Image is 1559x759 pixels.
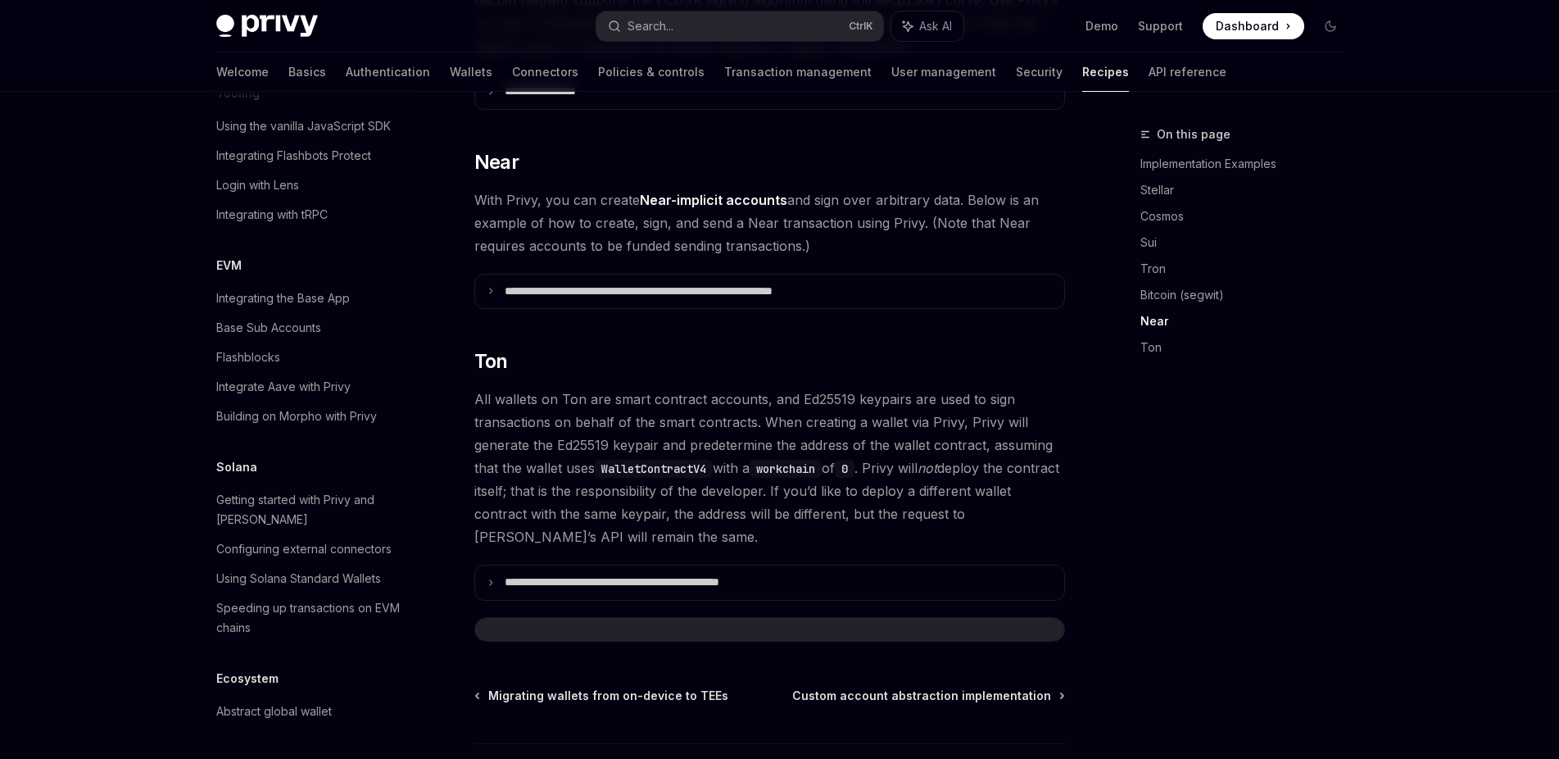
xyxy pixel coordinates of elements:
[216,377,351,397] div: Integrate Aave with Privy
[1149,52,1226,92] a: API reference
[203,200,413,230] a: Integrating with tRPC
[474,189,1065,257] span: With Privy, you can create and sign over arbitrary data. Below is an example of how to create, si...
[750,460,822,478] code: workchain
[203,343,413,372] a: Flashblocks
[792,688,1051,704] span: Custom account abstraction implementation
[203,593,413,643] a: Speeding up transactions on EVM chains
[203,170,413,200] a: Login with Lens
[203,313,413,343] a: Base Sub Accounts
[216,52,269,92] a: Welcome
[216,205,328,225] div: Integrating with tRPC
[1203,13,1304,39] a: Dashboard
[216,702,332,721] div: Abstract global wallet
[598,52,705,92] a: Policies & controls
[216,598,403,638] div: Speeding up transactions on EVM chains
[450,52,492,92] a: Wallets
[216,318,321,338] div: Base Sub Accounts
[891,11,963,41] button: Ask AI
[1157,125,1230,144] span: On this page
[1140,151,1357,177] a: Implementation Examples
[216,490,403,529] div: Getting started with Privy and [PERSON_NAME]
[835,460,854,478] code: 0
[216,407,377,426] div: Building on Morpho with Privy
[918,460,937,476] em: not
[216,175,299,195] div: Login with Lens
[1016,52,1063,92] a: Security
[1140,256,1357,282] a: Tron
[891,52,996,92] a: User management
[1317,13,1344,39] button: Toggle dark mode
[724,52,872,92] a: Transaction management
[216,256,242,275] h5: EVM
[1082,52,1129,92] a: Recipes
[288,52,326,92] a: Basics
[1140,177,1357,203] a: Stellar
[203,534,413,564] a: Configuring external connectors
[1140,230,1357,256] a: Sui
[216,146,371,166] div: Integrating Flashbots Protect
[1138,18,1183,34] a: Support
[203,284,413,313] a: Integrating the Base App
[474,388,1065,548] span: All wallets on Ton are smart contract accounts, and Ed25519 keypairs are used to sign transaction...
[919,18,952,34] span: Ask AI
[203,372,413,402] a: Integrate Aave with Privy
[1140,334,1357,361] a: Ton
[216,569,381,589] div: Using Solana Standard Wallets
[203,402,413,431] a: Building on Morpho with Privy
[216,539,392,559] div: Configuring external connectors
[216,348,280,367] div: Flashblocks
[203,141,413,170] a: Integrating Flashbots Protect
[1140,308,1357,334] a: Near
[203,564,413,593] a: Using Solana Standard Wallets
[216,15,318,38] img: dark logo
[1216,18,1279,34] span: Dashboard
[216,116,391,136] div: Using the vanilla JavaScript SDK
[512,52,578,92] a: Connectors
[595,460,713,478] code: WalletContractV4
[216,289,350,308] div: Integrating the Base App
[203,485,413,534] a: Getting started with Privy and [PERSON_NAME]
[216,457,257,477] h5: Solana
[203,111,413,141] a: Using the vanilla JavaScript SDK
[488,688,728,704] span: Migrating wallets from on-device to TEEs
[1140,203,1357,230] a: Cosmos
[346,52,430,92] a: Authentication
[849,20,873,33] span: Ctrl K
[476,688,728,704] a: Migrating wallets from on-device to TEEs
[203,697,413,726] a: Abstract global wallet
[474,149,519,175] span: Near
[216,669,279,689] h5: Ecosystem
[1085,18,1118,34] a: Demo
[628,16,673,36] div: Search...
[640,192,787,209] a: Near-implicit accounts
[596,11,883,41] button: Search...CtrlK
[474,348,508,375] span: Ton
[1140,282,1357,308] a: Bitcoin (segwit)
[792,688,1063,704] a: Custom account abstraction implementation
